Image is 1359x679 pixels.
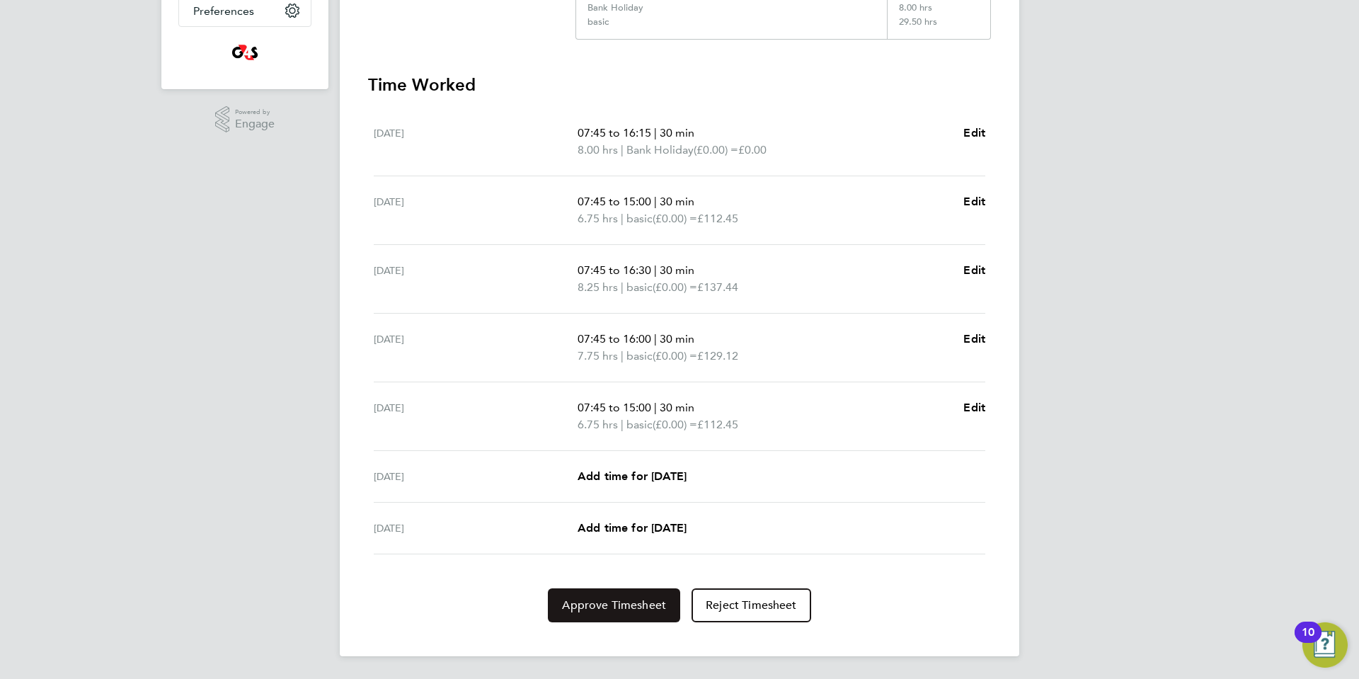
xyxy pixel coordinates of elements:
[654,401,657,414] span: |
[578,212,618,225] span: 6.75 hrs
[374,125,578,159] div: [DATE]
[1302,622,1348,668] button: Open Resource Center, 10 new notifications
[654,263,657,277] span: |
[578,468,687,485] a: Add time for [DATE]
[578,143,618,156] span: 8.00 hrs
[660,195,694,208] span: 30 min
[578,401,651,414] span: 07:45 to 15:00
[374,520,578,537] div: [DATE]
[374,399,578,433] div: [DATE]
[653,418,697,431] span: (£0.00) =
[578,469,687,483] span: Add time for [DATE]
[578,521,687,535] span: Add time for [DATE]
[578,520,687,537] a: Add time for [DATE]
[653,280,697,294] span: (£0.00) =
[587,2,643,13] div: Bank Holiday
[653,349,697,363] span: (£0.00) =
[374,468,578,485] div: [DATE]
[621,212,624,225] span: |
[963,195,985,208] span: Edit
[578,195,651,208] span: 07:45 to 15:00
[235,106,275,118] span: Powered by
[578,332,651,346] span: 07:45 to 16:00
[738,143,767,156] span: £0.00
[235,118,275,130] span: Engage
[887,2,990,16] div: 8.00 hrs
[626,210,653,227] span: basic
[654,195,657,208] span: |
[626,348,653,365] span: basic
[963,126,985,139] span: Edit
[626,279,653,296] span: basic
[228,41,262,64] img: g4s4-logo-retina.png
[578,280,618,294] span: 8.25 hrs
[654,332,657,346] span: |
[626,416,653,433] span: basic
[963,193,985,210] a: Edit
[963,125,985,142] a: Edit
[697,418,738,431] span: £112.45
[963,399,985,416] a: Edit
[626,142,694,159] span: Bank Holiday
[562,598,666,612] span: Approve Timesheet
[694,143,738,156] span: (£0.00) =
[578,418,618,431] span: 6.75 hrs
[578,349,618,363] span: 7.75 hrs
[587,16,609,28] div: basic
[548,588,680,622] button: Approve Timesheet
[887,16,990,39] div: 29.50 hrs
[660,263,694,277] span: 30 min
[215,106,275,133] a: Powered byEngage
[963,262,985,279] a: Edit
[660,401,694,414] span: 30 min
[963,263,985,277] span: Edit
[621,143,624,156] span: |
[660,332,694,346] span: 30 min
[374,331,578,365] div: [DATE]
[706,598,797,612] span: Reject Timesheet
[963,332,985,346] span: Edit
[660,126,694,139] span: 30 min
[578,263,651,277] span: 07:45 to 16:30
[578,126,651,139] span: 07:45 to 16:15
[368,74,991,96] h3: Time Worked
[692,588,811,622] button: Reject Timesheet
[374,193,578,227] div: [DATE]
[653,212,697,225] span: (£0.00) =
[697,280,738,294] span: £137.44
[621,349,624,363] span: |
[963,331,985,348] a: Edit
[374,262,578,296] div: [DATE]
[178,41,311,64] a: Go to home page
[1302,632,1314,651] div: 10
[963,401,985,414] span: Edit
[697,349,738,363] span: £129.12
[654,126,657,139] span: |
[697,212,738,225] span: £112.45
[621,280,624,294] span: |
[621,418,624,431] span: |
[193,4,254,18] span: Preferences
